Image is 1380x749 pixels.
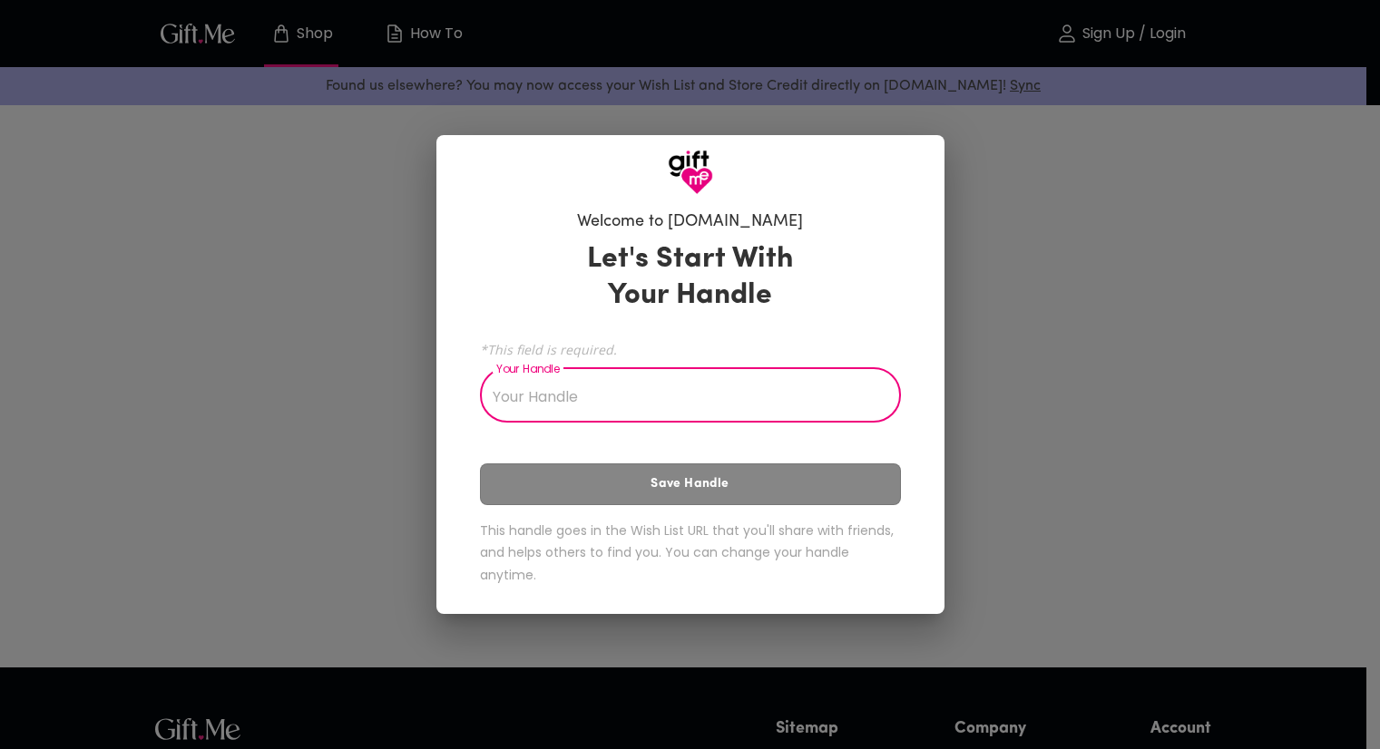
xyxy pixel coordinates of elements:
img: GiftMe Logo [668,150,713,195]
h6: Welcome to [DOMAIN_NAME] [577,211,803,233]
h3: Let's Start With Your Handle [564,241,817,314]
input: Your Handle [480,372,881,423]
h6: This handle goes in the Wish List URL that you'll share with friends, and helps others to find yo... [480,520,901,587]
span: *This field is required. [480,341,901,358]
